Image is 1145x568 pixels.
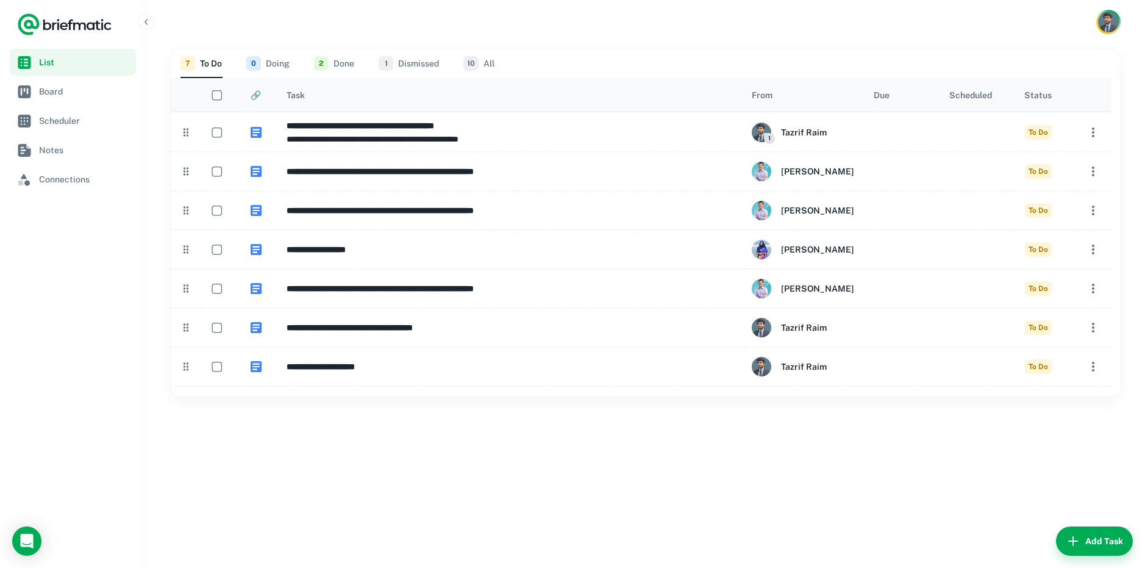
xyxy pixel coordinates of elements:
[251,205,262,216] img: https://app.briefmatic.com/assets/tasktypes/vnd.google-apps.document.png
[752,279,771,298] img: ALV-UjVyfb_T3Fg9LFRutQEJp87baptPntrceL9xVWNOGBce4ZQInmoK=s64
[379,49,439,78] button: Dismissed
[1025,320,1052,335] span: To Do
[752,90,772,100] div: From
[781,243,854,256] h6: [PERSON_NAME]
[251,283,262,294] img: https://app.briefmatic.com/assets/tasktypes/vnd.google-apps.document.png
[10,49,136,76] a: List
[1056,527,1133,556] button: Add Task
[10,137,136,164] a: Notes
[246,56,261,71] span: 0
[752,279,854,298] div: Mahir Mohsin
[287,90,305,100] div: Task
[752,123,827,142] div: Tazrif Raim
[752,240,854,259] div: Cyrus Sakiba
[251,244,262,255] img: https://app.briefmatic.com/assets/tasktypes/vnd.google-apps.document.png
[781,321,827,334] h6: Tazrif Raim
[39,143,131,157] span: Notes
[1025,203,1052,218] span: To Do
[752,240,771,259] img: ALV-UjUZzIhuo7iZGrpY9CmckjUxZy-mTPr2Tykq8s3d30syrqXMUng=s64
[781,126,827,139] h6: Tazrif Raim
[752,357,827,376] div: Tazrif Raim
[180,56,195,71] span: 7
[10,107,136,134] a: Scheduler
[10,166,136,193] a: Connections
[764,133,775,144] span: 1
[781,282,854,295] h6: [PERSON_NAME]
[12,527,41,556] div: Load Chat
[10,78,136,105] a: Board
[251,166,262,177] img: https://app.briefmatic.com/assets/tasktypes/vnd.google-apps.document.png
[752,318,827,337] div: Tazrif Raim
[1025,281,1052,296] span: To Do
[314,49,354,78] button: Done
[246,49,290,78] button: Doing
[1024,90,1052,100] div: Status
[781,165,854,178] h6: [PERSON_NAME]
[752,162,854,181] div: Mahir Mohsin
[752,357,771,376] img: ACg8ocJP4Xupn9qHXrRHMvrOImrnVCMJDr2ey2lRZE_467BkGzoZD50=s64
[949,90,992,100] div: Scheduled
[752,201,854,220] div: Mahir Mohsin
[1096,10,1121,34] button: Account button
[180,49,222,78] button: To Do
[251,361,262,372] img: https://app.briefmatic.com/assets/tasktypes/vnd.google-apps.document.png
[463,49,494,78] button: All
[781,204,854,217] h6: [PERSON_NAME]
[1025,242,1052,257] span: To Do
[752,318,771,337] img: ACg8ocJP4Xupn9qHXrRHMvrOImrnVCMJDr2ey2lRZE_467BkGzoZD50=s64
[752,201,771,220] img: ALV-UjVyfb_T3Fg9LFRutQEJp87baptPntrceL9xVWNOGBce4ZQInmoK=s64
[39,85,131,98] span: Board
[39,56,131,69] span: List
[379,56,393,71] span: 1
[1025,125,1052,140] span: To Do
[39,173,131,186] span: Connections
[874,90,890,100] div: Due
[463,56,479,71] span: 10
[752,123,771,142] img: ACg8ocJP4Xupn9qHXrRHMvrOImrnVCMJDr2ey2lRZE_467BkGzoZD50=s64
[39,114,131,128] span: Scheduler
[251,322,262,333] img: https://app.briefmatic.com/assets/tasktypes/vnd.google-apps.document.png
[251,127,262,138] img: https://app.briefmatic.com/assets/tasktypes/vnd.google-apps.document.png
[752,162,771,181] img: ALV-UjVyfb_T3Fg9LFRutQEJp87baptPntrceL9xVWNOGBce4ZQInmoK=s64
[1098,12,1119,32] img: Tazrif Raim
[1025,359,1052,374] span: To Do
[251,90,261,100] div: 🔗
[1025,164,1052,179] span: To Do
[17,12,112,37] a: Logo
[314,56,329,71] span: 2
[781,360,827,373] h6: Tazrif Raim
